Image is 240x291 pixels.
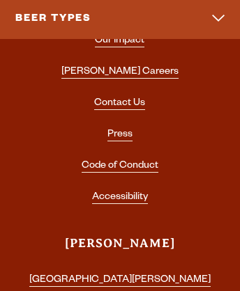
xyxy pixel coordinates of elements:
a: [GEOGRAPHIC_DATA][PERSON_NAME] [29,275,211,287]
a: Code of Conduct [82,161,158,173]
a: Accessibility [92,192,148,204]
a: [PERSON_NAME] Careers [61,67,179,79]
a: Press [107,129,133,141]
h3: [PERSON_NAME] [18,235,222,264]
a: Our Impact [95,36,144,47]
span: Beer Types [15,14,91,25]
button: Beer Types [11,6,229,33]
a: Contact Us [94,98,145,110]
